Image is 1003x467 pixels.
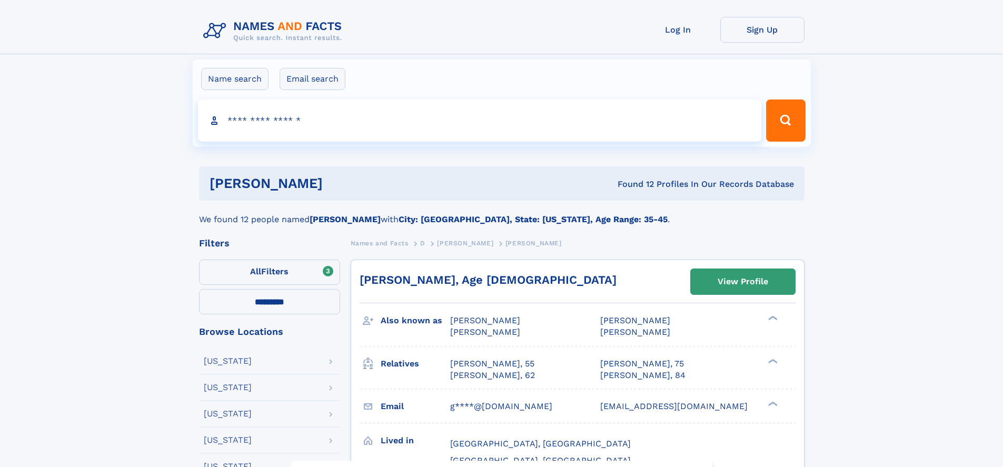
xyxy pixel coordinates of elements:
[600,315,670,325] span: [PERSON_NAME]
[720,17,805,43] a: Sign Up
[450,439,631,449] span: [GEOGRAPHIC_DATA], [GEOGRAPHIC_DATA]
[437,240,493,247] span: [PERSON_NAME]
[310,214,381,224] b: [PERSON_NAME]
[280,68,345,90] label: Email search
[360,273,617,286] a: [PERSON_NAME], Age [DEMOGRAPHIC_DATA]
[600,358,684,370] a: [PERSON_NAME], 75
[450,370,535,381] a: [PERSON_NAME], 62
[766,400,778,407] div: ❯
[199,327,340,336] div: Browse Locations
[766,100,805,142] button: Search Button
[204,410,252,418] div: [US_STATE]
[766,315,778,322] div: ❯
[351,236,409,250] a: Names and Facts
[199,17,351,45] img: Logo Names and Facts
[470,178,794,190] div: Found 12 Profiles In Our Records Database
[381,398,450,415] h3: Email
[600,327,670,337] span: [PERSON_NAME]
[420,236,425,250] a: D
[766,357,778,364] div: ❯
[381,312,450,330] h3: Also known as
[199,239,340,248] div: Filters
[600,401,748,411] span: [EMAIL_ADDRESS][DOMAIN_NAME]
[199,260,340,285] label: Filters
[450,358,534,370] a: [PERSON_NAME], 55
[201,68,269,90] label: Name search
[600,370,686,381] a: [PERSON_NAME], 84
[198,100,762,142] input: search input
[204,436,252,444] div: [US_STATE]
[420,240,425,247] span: D
[381,432,450,450] h3: Lived in
[636,17,720,43] a: Log In
[718,270,768,294] div: View Profile
[210,177,470,190] h1: [PERSON_NAME]
[199,201,805,226] div: We found 12 people named with .
[505,240,562,247] span: [PERSON_NAME]
[250,266,261,276] span: All
[437,236,493,250] a: [PERSON_NAME]
[204,357,252,365] div: [US_STATE]
[691,269,795,294] a: View Profile
[204,383,252,392] div: [US_STATE]
[450,455,631,465] span: [GEOGRAPHIC_DATA], [GEOGRAPHIC_DATA]
[450,315,520,325] span: [PERSON_NAME]
[450,327,520,337] span: [PERSON_NAME]
[399,214,668,224] b: City: [GEOGRAPHIC_DATA], State: [US_STATE], Age Range: 35-45
[381,355,450,373] h3: Relatives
